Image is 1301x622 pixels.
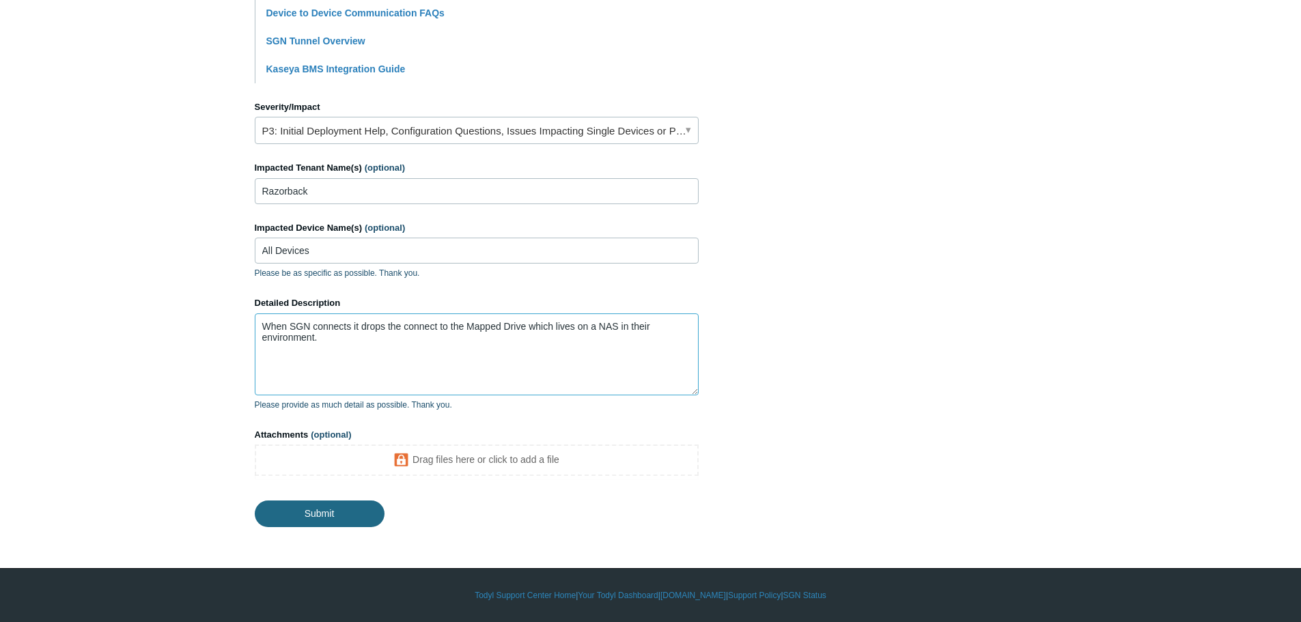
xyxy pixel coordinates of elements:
[255,399,699,411] p: Please provide as much detail as possible. Thank you.
[365,223,405,233] span: (optional)
[365,162,405,173] span: (optional)
[255,161,699,175] label: Impacted Tenant Name(s)
[266,63,406,74] a: Kaseya BMS Integration Guide
[255,500,384,526] input: Submit
[255,589,1047,602] div: | | | |
[255,267,699,279] p: Please be as specific as possible. Thank you.
[660,589,726,602] a: [DOMAIN_NAME]
[311,429,351,440] span: (optional)
[266,8,445,18] a: Device to Device Communication FAQs
[255,296,699,310] label: Detailed Description
[578,589,658,602] a: Your Todyl Dashboard
[255,100,699,114] label: Severity/Impact
[475,589,576,602] a: Todyl Support Center Home
[728,589,781,602] a: Support Policy
[266,36,365,46] a: SGN Tunnel Overview
[255,221,699,235] label: Impacted Device Name(s)
[255,117,699,144] a: P3: Initial Deployment Help, Configuration Questions, Issues Impacting Single Devices or Past Out...
[255,428,699,442] label: Attachments
[783,589,826,602] a: SGN Status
